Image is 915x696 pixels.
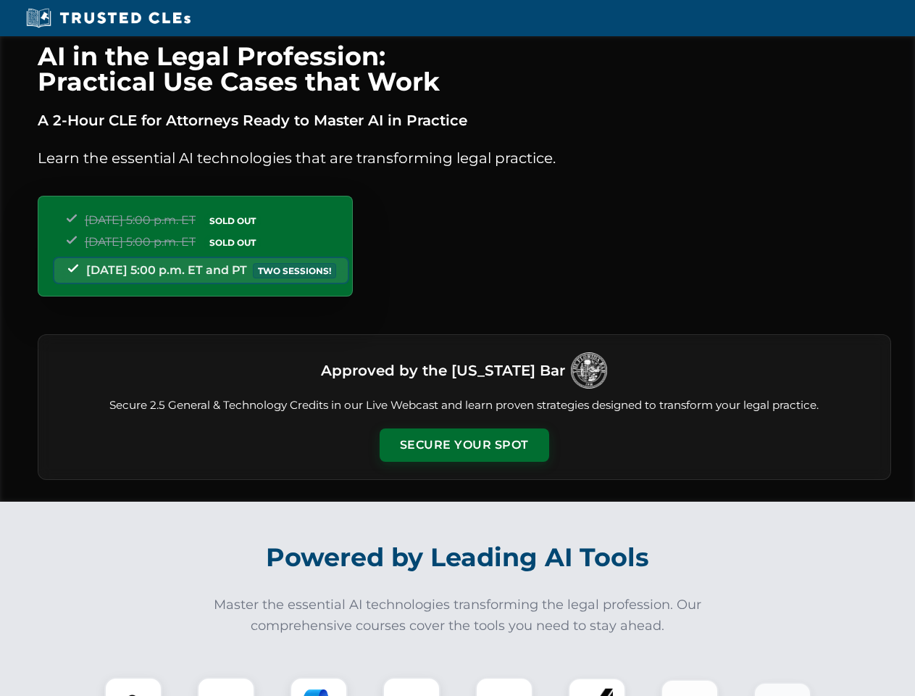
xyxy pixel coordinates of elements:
h3: Approved by the [US_STATE] Bar [321,357,565,384]
span: [DATE] 5:00 p.m. ET [85,213,196,227]
span: SOLD OUT [204,235,261,250]
h2: Powered by Leading AI Tools [57,532,859,583]
span: [DATE] 5:00 p.m. ET [85,235,196,249]
p: Learn the essential AI technologies that are transforming legal practice. [38,146,891,170]
p: Secure 2.5 General & Technology Credits in our Live Webcast and learn proven strategies designed ... [56,397,873,414]
h1: AI in the Legal Profession: Practical Use Cases that Work [38,43,891,94]
span: SOLD OUT [204,213,261,228]
img: Logo [571,352,607,389]
p: Master the essential AI technologies transforming the legal profession. Our comprehensive courses... [204,594,711,637]
p: A 2-Hour CLE for Attorneys Ready to Master AI in Practice [38,109,891,132]
button: Secure Your Spot [380,428,549,462]
img: Trusted CLEs [22,7,195,29]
